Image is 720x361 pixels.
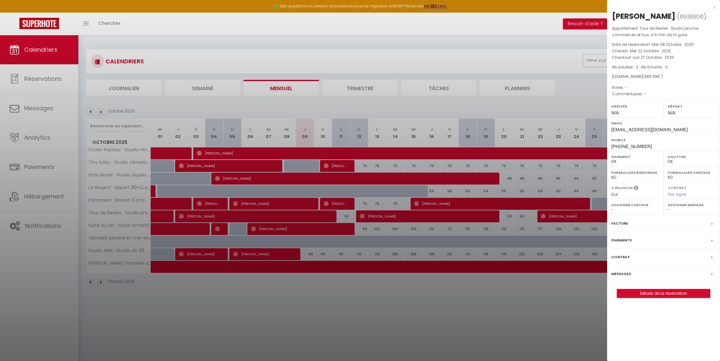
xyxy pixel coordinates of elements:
[611,169,659,176] label: Formulaire Bienvenue
[612,54,715,61] p: Checkout :
[611,103,659,110] label: Arrivée
[611,120,716,126] label: Email
[612,11,675,21] div: [PERSON_NAME]
[611,137,716,143] label: Mobile
[644,91,646,97] span: -
[625,85,627,90] span: -
[668,192,686,197] span: Pas signé
[612,26,698,37] span: Tour de Nesles · Studio proche commerces et bus, à 6 min de la gare
[612,48,715,54] p: Checkin :
[680,13,704,21] span: 6918906
[617,289,710,298] a: Détails de la réservation
[668,185,686,189] label: Contrat
[611,154,659,160] label: Paiement
[633,55,674,60] span: Lun 27 Octobre . 2025
[612,84,715,91] p: Notes :
[612,25,715,38] p: Appartement :
[630,48,671,54] span: Mer 22 Octobre . 2025
[607,3,715,11] div: x
[611,271,631,277] label: Messages
[611,237,632,244] label: Paiements
[611,202,659,208] label: Assigner Checkin
[634,185,638,192] i: Sélectionner OUI si vous souhaiter envoyer les séquences de messages post-checkout
[611,220,628,227] label: Facture
[611,144,652,149] span: [PHONE_NUMBER]
[611,254,630,260] label: Contrat
[611,110,619,115] span: N/A
[652,42,694,47] span: Mer 08 Octobre . 2025
[668,110,675,115] span: N/A
[611,185,633,191] label: A relancer
[612,41,715,48] p: Date de réservation :
[668,169,716,176] label: Formulaire Checkin
[617,289,710,298] button: Détails de la réservation
[668,154,716,160] label: Caution
[612,64,668,70] span: Nb Adultes : 2 -
[612,74,715,80] div: [DOMAIN_NAME]
[668,103,716,110] label: Départ
[612,91,715,97] p: Commentaires :
[677,12,706,21] span: ( )
[644,74,657,79] span: 385.39
[611,127,688,132] span: [EMAIL_ADDRESS][DOMAIN_NAME]
[668,202,716,208] label: Assigner Menage
[643,74,663,79] span: ( € )
[641,64,668,70] span: Nb Enfants : 0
